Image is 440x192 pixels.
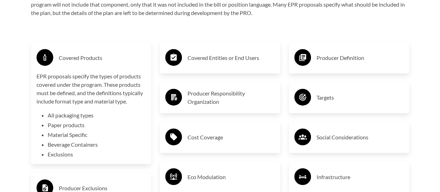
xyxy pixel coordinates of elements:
[48,150,146,159] li: Exclusions
[59,52,146,63] h3: Covered Products
[48,111,146,120] li: All packaging types
[48,131,146,139] li: Material Specific
[187,171,275,183] h3: Eco Modulation
[48,140,146,149] li: Beverage Containers
[317,132,404,143] h3: Social Considerations
[317,52,404,63] h3: Producer Definition
[187,52,275,63] h3: Covered Entities or End Users
[317,92,404,103] h3: Targets
[48,121,146,129] li: Paper products
[187,89,275,106] h3: Producer Responsibility Organization
[37,72,146,106] p: EPR proposals specify the types of products covered under the program. These products must be def...
[317,171,404,183] h3: Infrastructure
[187,132,275,143] h3: Cost Coverage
